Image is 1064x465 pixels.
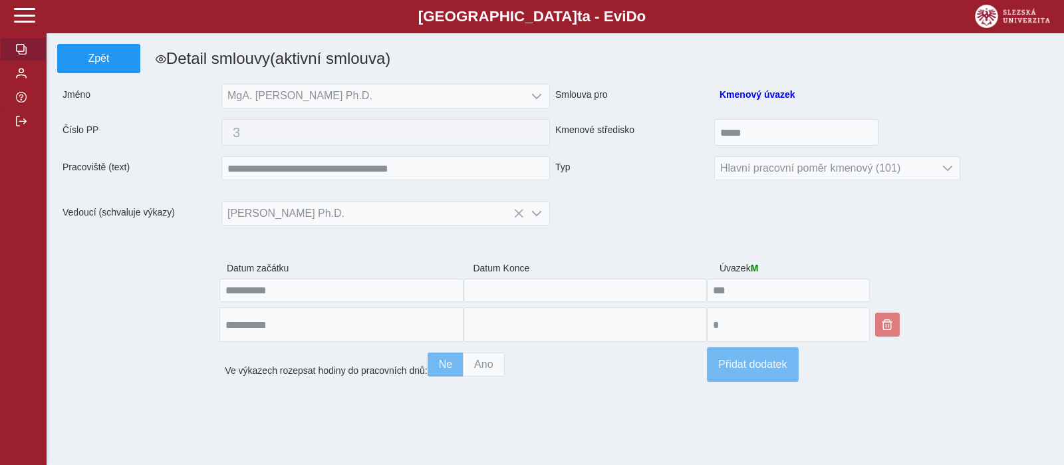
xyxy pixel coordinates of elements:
[221,119,550,146] button: 3
[57,44,140,73] button: Zpět
[975,5,1050,28] img: logo_web_su.png
[467,257,714,279] span: Datum Konce
[219,347,707,382] div: Ve výkazech rozepsat hodiny do pracovních dnů:
[626,8,636,25] span: D
[720,89,795,100] a: Kmenový úvazek
[57,84,221,108] span: Jméno
[751,263,759,273] span: M
[550,119,714,146] span: Kmenové středisko
[707,347,798,382] button: Přidat dodatek
[57,156,221,180] span: Pracoviště (text)
[140,44,638,73] h1: Detail smlouvy
[57,202,221,226] span: Vedoucí (schvaluje výkazy)
[221,257,468,279] span: Datum začátku
[233,125,539,140] span: 3
[57,119,221,146] span: Číslo PP
[577,8,582,25] span: t
[714,257,796,279] span: Úvazek
[270,49,390,67] span: (aktivní smlouva)
[550,84,714,108] span: Smlouva pro
[63,53,134,65] span: Zpět
[637,8,646,25] span: o
[40,8,1024,25] b: [GEOGRAPHIC_DATA] a - Evi
[718,359,787,371] span: Přidat dodatek
[875,313,900,337] button: Smazat dodatek
[550,156,714,180] span: Typ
